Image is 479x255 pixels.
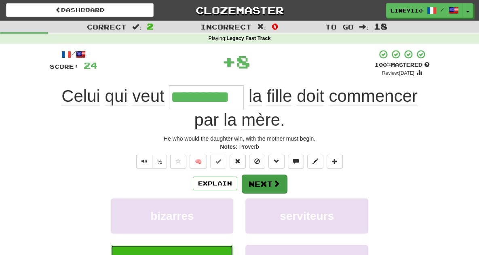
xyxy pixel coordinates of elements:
[61,86,100,106] span: Celui
[272,21,279,31] span: 0
[190,155,207,169] button: 🧠
[390,7,423,14] span: Liney110
[210,155,226,169] button: Set this sentence to 100% Mastered (alt+m)
[152,155,167,169] button: ½
[249,155,265,169] button: Ignore sentence (alt+i)
[359,23,368,30] span: :
[382,70,414,76] small: Review: [DATE]
[87,23,127,31] span: Correct
[135,155,167,169] div: Text-to-speech controls
[6,3,154,17] a: Dashboard
[245,198,368,234] button: serviteurs
[222,49,236,74] span: +
[374,21,388,31] span: 18
[266,86,292,106] span: fille
[105,86,128,106] span: qui
[268,155,285,169] button: Grammar (alt+g)
[441,6,445,12] span: /
[257,23,266,30] span: :
[194,110,219,130] span: par
[111,198,233,234] button: bizarres
[220,143,238,150] strong: Notes:
[50,49,97,59] div: /
[50,143,430,151] div: Proverb
[147,21,154,31] span: 2
[280,210,334,222] span: serviteurs
[327,155,343,169] button: Add to collection (alt+a)
[170,155,186,169] button: Favorite sentence (alt+f)
[150,210,194,222] span: bizarres
[84,60,97,70] span: 24
[226,36,270,41] strong: Legacy Fast Track
[50,135,430,143] div: He who would the daughter win, with the mother must begin.
[200,23,251,31] span: Incorrect
[307,155,323,169] button: Edit sentence (alt+d)
[329,86,417,106] span: commencer
[288,155,304,169] button: Discuss sentence (alt+u)
[166,3,313,17] a: Clozemaster
[193,177,237,190] button: Explain
[132,23,141,30] span: :
[224,110,237,130] span: la
[230,155,246,169] button: Reset to 0% Mastered (alt+r)
[241,110,280,130] span: mère
[132,86,164,106] span: veut
[249,86,262,106] span: la
[325,23,354,31] span: To go
[297,86,324,106] span: doit
[386,3,463,18] a: Liney110 /
[375,61,430,69] div: Mastered
[194,86,417,130] span: .
[136,155,152,169] button: Play sentence audio (ctl+space)
[242,175,287,193] button: Next
[375,61,391,68] span: 100 %
[50,63,79,70] span: Score:
[236,51,250,72] span: 8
